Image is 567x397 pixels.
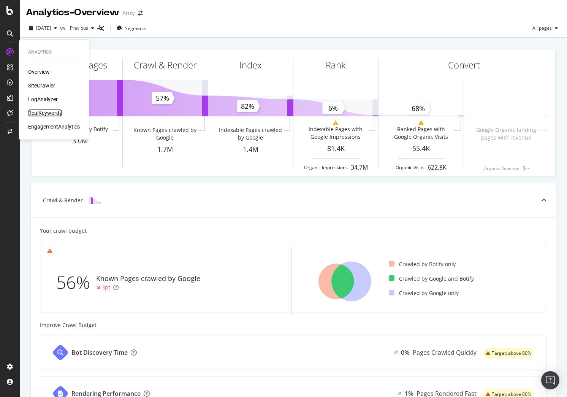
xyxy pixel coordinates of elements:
[351,163,368,172] div: 34.7M
[40,321,547,329] div: Improve Crawl Budget
[133,126,197,141] div: Known Pages crawled by Google
[60,24,67,32] span: vs
[56,270,96,295] div: 56%
[492,351,531,356] span: Target: above 80%
[123,145,207,154] div: 1.7M
[529,22,561,34] button: All pages
[40,335,547,370] a: Bot Discovery Time0%Pages Crawled Quicklywarning label
[389,260,456,268] div: Crawled by Botify only
[208,145,293,154] div: 1.4M
[138,11,143,16] div: arrow-right-arrow-left
[125,25,146,32] span: Segments
[26,22,60,34] button: [DATE]
[413,348,477,357] div: Pages Crawled Quickly
[36,25,51,31] span: 2025 Aug. 28th
[401,348,410,357] div: 0%
[38,136,122,146] div: 3.0M
[541,371,559,389] div: Open Intercom Messenger
[293,144,378,154] div: 81.4K
[40,227,87,235] div: Your crawl budget
[134,59,196,71] div: Crawl & Render
[114,22,149,34] button: Segments
[67,25,88,31] span: Previous
[26,6,119,19] div: Analytics - Overview
[71,348,128,357] div: Bot Discovery Time
[67,22,97,34] button: Previous
[28,68,50,76] a: Overview
[483,348,534,359] div: warning label
[28,82,55,89] a: SiteCrawler
[89,197,101,204] img: block-icon
[43,197,83,204] div: Crawl & Render
[28,49,80,56] div: Analytics
[96,274,200,284] div: Known Pages crawled by Google
[529,25,552,31] span: All pages
[304,125,367,141] div: Indexable Pages with Google Impressions
[239,59,262,71] div: Index
[28,109,62,117] a: RealKeywords
[28,95,58,103] a: LogAnalyzer
[389,275,474,283] div: Crawled by Google and Botify
[28,123,80,130] a: EngagementAnalytics
[219,126,282,141] div: Indexable Pages crawled by Google
[304,164,348,171] div: Organic Impressions
[326,59,346,71] div: Rank
[389,289,459,297] div: Crawled by Google only
[122,10,135,17] div: Artsy
[492,392,531,397] span: Target: above 80%
[102,284,110,291] div: 3pt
